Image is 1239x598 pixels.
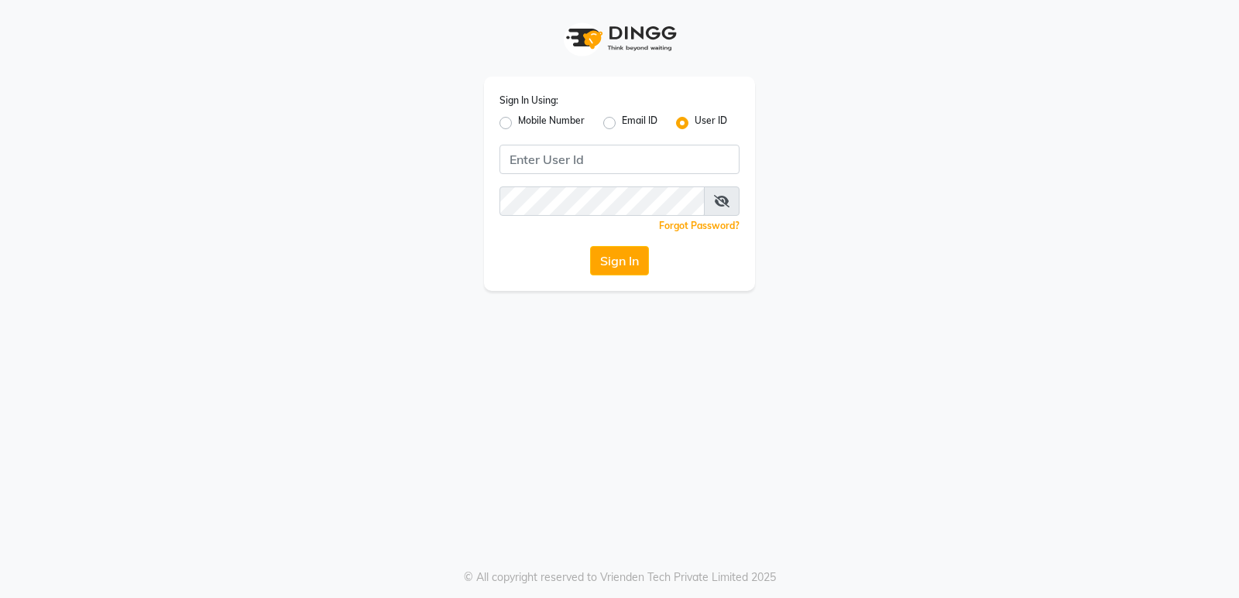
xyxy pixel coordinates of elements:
label: Email ID [622,114,657,132]
label: Sign In Using: [499,94,558,108]
label: User ID [695,114,727,132]
input: Username [499,145,740,174]
img: logo1.svg [558,15,681,61]
input: Username [499,186,705,216]
label: Mobile Number [518,114,585,132]
a: Forgot Password? [659,220,740,231]
button: Sign In [590,246,649,275]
